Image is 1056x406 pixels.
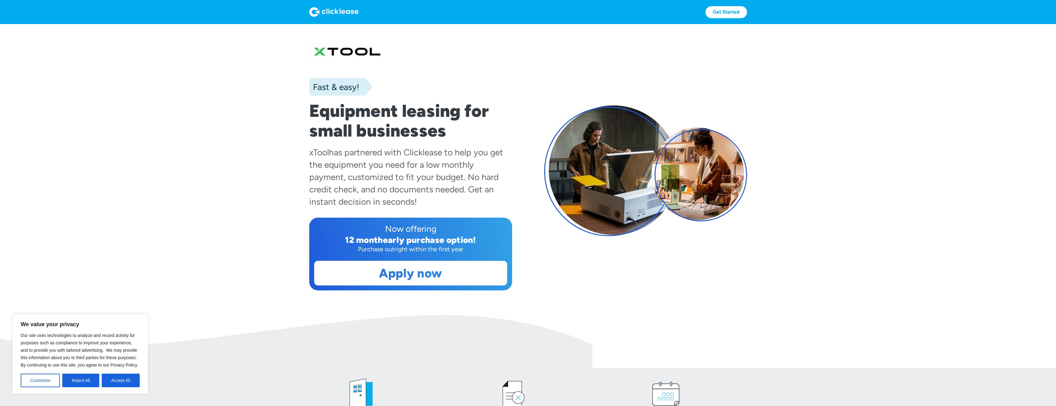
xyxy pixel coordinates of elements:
img: Logo [309,7,359,17]
button: Accept All [102,374,140,387]
button: Customize [21,374,60,387]
div: 12 month [345,235,383,245]
a: Get Started [705,6,747,18]
button: Reject All [62,374,99,387]
div: Purchase outright within the first year [314,245,507,253]
div: Fast & easy! [309,81,359,93]
div: We value your privacy [12,314,148,394]
div: xTool [309,147,329,158]
p: We value your privacy [21,321,140,328]
div: has partnered with Clicklease to help you get the equipment you need for a low monthly payment, c... [309,147,503,207]
div: Now offering [314,223,507,235]
span: Our site uses technologies to analyze and record activity for purposes such as compliance to impr... [21,333,138,367]
div: early purchase option! [383,235,476,245]
h1: Equipment leasing for small businesses [309,101,512,141]
a: Apply now [314,261,507,285]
